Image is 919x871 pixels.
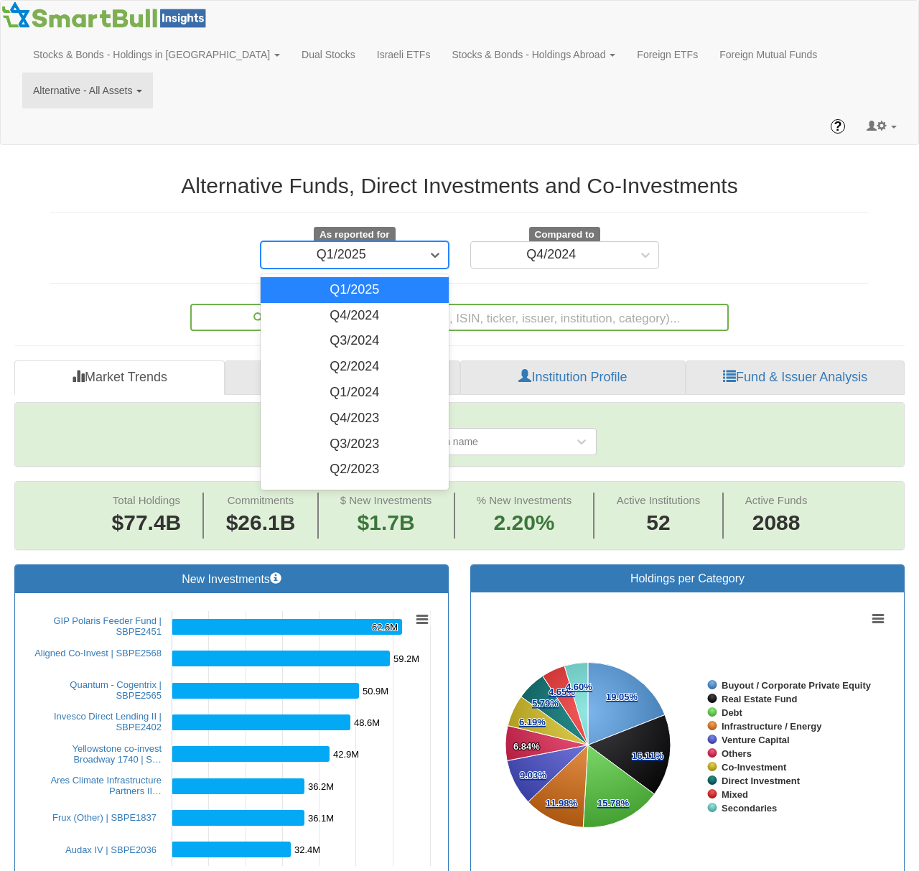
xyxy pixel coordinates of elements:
tspan: 36.1M [308,813,334,824]
div: Q2/2024 [261,354,449,380]
a: Stocks & Bonds - Holdings in [GEOGRAPHIC_DATA] [22,37,291,73]
div: Search anything (security name, ISIN, ticker, issuer, institution, category)... [192,305,727,330]
div: Q2/2023 [261,457,449,483]
a: Foreign Mutual Funds [709,37,828,73]
tspan: Infrastructure / Energy [722,721,822,732]
a: Dual Stocks [291,37,366,73]
tspan: Others [722,748,752,759]
tspan: Co-Investment [722,762,787,773]
a: Frux (Other) | SBPE1837 [52,812,157,823]
div: Q1/2025 [261,277,449,303]
span: As reported for [314,227,396,243]
tspan: 4.65% [549,686,575,697]
a: Alternative - All Assets [22,73,153,108]
span: $ New Investments [340,494,432,506]
div: Q1/2024 [261,380,449,406]
a: Invesco Direct Lending II | SBPE2402 [54,711,162,732]
tspan: Venture Capital [722,735,790,745]
a: Yellowstone co-invest Broadway 1740 | S… [72,743,162,765]
tspan: Mixed [722,789,748,800]
tspan: 59.2M [393,653,419,664]
span: $77.4B [112,511,182,534]
h3: New Investments [26,572,437,586]
a: Quantum - Cogentrix | SBPE2565 [70,679,162,701]
img: Smartbull [1,1,212,29]
tspan: 6.84% [513,741,540,752]
div: Q3/2023 [261,432,449,457]
span: Commitments [228,494,294,506]
span: 52 [617,508,701,539]
div: Q3/2024 [261,328,449,354]
a: ? [820,108,856,144]
span: $26.1B [226,511,296,534]
div: Q4/2024 [261,303,449,329]
tspan: 32.4M [294,844,320,855]
span: ? [834,119,842,134]
tspan: 36.2M [308,781,334,792]
tspan: Real Estate Fund [722,694,798,704]
a: Fund & Issuer Analysis [686,360,905,395]
div: Q1/2023 [261,483,449,508]
tspan: 15.78% [597,798,630,809]
tspan: 4.60% [566,681,592,692]
tspan: 6.19% [519,717,546,727]
span: Compared to [529,227,600,243]
div: Q4/2024 [526,248,576,262]
tspan: 48.6M [354,717,380,728]
tspan: 42.9M [333,749,359,760]
tspan: 19.05% [606,691,638,702]
a: Market Trends [14,360,225,395]
tspan: 5.79% [532,698,559,709]
a: GIP Polaris Feeder Fund | SBPE2451 [53,615,162,637]
tspan: 50.9M [363,686,388,697]
tspan: 16.11% [632,750,664,761]
tspan: 62.6M [372,622,398,633]
a: Stocks & Bonds - Holdings Abroad [441,37,626,73]
span: Active Institutions [617,494,701,506]
span: $1.7B [358,511,415,534]
tspan: Buyout / Corporate Private Equity [722,680,872,691]
tspan: 9.03% [520,770,546,781]
span: Active Funds [745,494,808,506]
span: % New Investments [477,494,572,506]
tspan: Debt [722,707,743,718]
a: Ares Climate Infrastructure Partners II… [50,775,162,796]
h3: Holdings per Category [482,572,893,585]
span: 2.20% [477,508,572,539]
a: Israeli ETFs [366,37,442,73]
a: Category Breakdown [225,360,460,395]
tspan: Direct Investment [722,775,801,786]
tspan: 11.98% [546,798,578,809]
tspan: Secondaries [722,803,777,814]
a: Institution Profile [460,360,686,395]
a: Foreign ETFs [626,37,709,73]
a: Aligned Co-Invest | SBPE2568 [34,648,162,658]
span: Total Holdings [113,494,180,506]
span: 2088 [745,508,808,539]
div: Q1/2025 [317,248,366,262]
div: Q4/2023 [261,406,449,432]
a: Audax IV | SBPE2036 [65,844,157,855]
h2: Alternative Funds, Direct Investments and Co-Investments [50,174,869,197]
